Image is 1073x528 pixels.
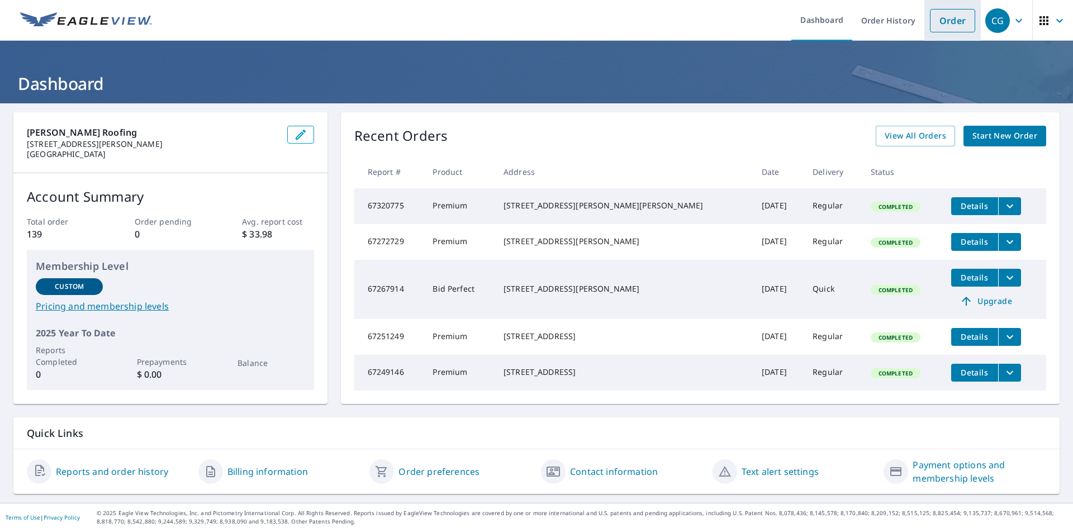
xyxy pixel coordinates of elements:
span: Completed [872,334,919,341]
a: Order preferences [398,465,479,478]
span: Completed [872,239,919,246]
td: 67267914 [354,260,424,319]
h1: Dashboard [13,72,1060,95]
span: Details [958,367,991,378]
span: Upgrade [958,294,1014,308]
a: View All Orders [876,126,955,146]
span: View All Orders [885,129,946,143]
a: Contact information [570,465,658,478]
td: Regular [804,319,861,355]
p: | [6,514,80,521]
p: Quick Links [27,426,1046,440]
a: Order [930,9,975,32]
td: [DATE] [753,260,804,319]
button: detailsBtn-67267914 [951,269,998,287]
div: [STREET_ADDRESS][PERSON_NAME] [504,283,744,294]
td: Bid Perfect [424,260,495,319]
td: 67320775 [354,188,424,224]
button: detailsBtn-67249146 [951,364,998,382]
span: Completed [872,286,919,294]
button: filesDropdownBtn-67251249 [998,328,1021,346]
p: Membership Level [36,259,305,274]
a: Privacy Policy [44,513,80,521]
span: Details [958,201,991,211]
td: Quick [804,260,861,319]
div: [STREET_ADDRESS] [504,331,744,342]
button: detailsBtn-67251249 [951,328,998,346]
th: Address [495,155,753,188]
button: detailsBtn-67272729 [951,233,998,251]
td: [DATE] [753,319,804,355]
th: Report # [354,155,424,188]
p: 139 [27,227,98,241]
button: filesDropdownBtn-67267914 [998,269,1021,287]
button: filesDropdownBtn-67272729 [998,233,1021,251]
p: Recent Orders [354,126,448,146]
th: Date [753,155,804,188]
p: Prepayments [137,356,204,368]
p: 2025 Year To Date [36,326,305,340]
a: Terms of Use [6,513,40,521]
a: Start New Order [963,126,1046,146]
p: $ 33.98 [242,227,314,241]
p: © 2025 Eagle View Technologies, Inc. and Pictometry International Corp. All Rights Reserved. Repo... [97,509,1067,526]
span: Start New Order [972,129,1037,143]
button: filesDropdownBtn-67320775 [998,197,1021,215]
span: Completed [872,203,919,211]
td: [DATE] [753,188,804,224]
span: Completed [872,369,919,377]
td: 67272729 [354,224,424,260]
a: Billing information [227,465,308,478]
p: Account Summary [27,187,314,207]
p: Total order [27,216,98,227]
a: Upgrade [951,292,1021,310]
td: [DATE] [753,355,804,391]
span: Details [958,236,991,247]
p: 0 [135,227,206,241]
p: Custom [55,282,84,292]
p: [PERSON_NAME] Roofing [27,126,278,139]
td: [DATE] [753,224,804,260]
a: Text alert settings [742,465,819,478]
p: Order pending [135,216,206,227]
th: Status [862,155,942,188]
td: Premium [424,188,495,224]
th: Product [424,155,495,188]
button: filesDropdownBtn-67249146 [998,364,1021,382]
div: [STREET_ADDRESS][PERSON_NAME] [504,236,744,247]
p: Reports Completed [36,344,103,368]
a: Pricing and membership levels [36,299,305,313]
p: [GEOGRAPHIC_DATA] [27,149,278,159]
td: Regular [804,224,861,260]
th: Delivery [804,155,861,188]
div: CG [985,8,1010,33]
td: Premium [424,224,495,260]
td: 67251249 [354,319,424,355]
td: Regular [804,188,861,224]
span: Details [958,331,991,342]
div: [STREET_ADDRESS] [504,367,744,378]
p: [STREET_ADDRESS][PERSON_NAME] [27,139,278,149]
p: Balance [238,357,305,369]
p: $ 0.00 [137,368,204,381]
button: detailsBtn-67320775 [951,197,998,215]
img: EV Logo [20,12,152,29]
td: 67249146 [354,355,424,391]
td: Premium [424,319,495,355]
p: Avg. report cost [242,216,314,227]
span: Details [958,272,991,283]
p: 0 [36,368,103,381]
a: Payment options and membership levels [913,458,1046,485]
div: [STREET_ADDRESS][PERSON_NAME][PERSON_NAME] [504,200,744,211]
a: Reports and order history [56,465,168,478]
td: Premium [424,355,495,391]
td: Regular [804,355,861,391]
